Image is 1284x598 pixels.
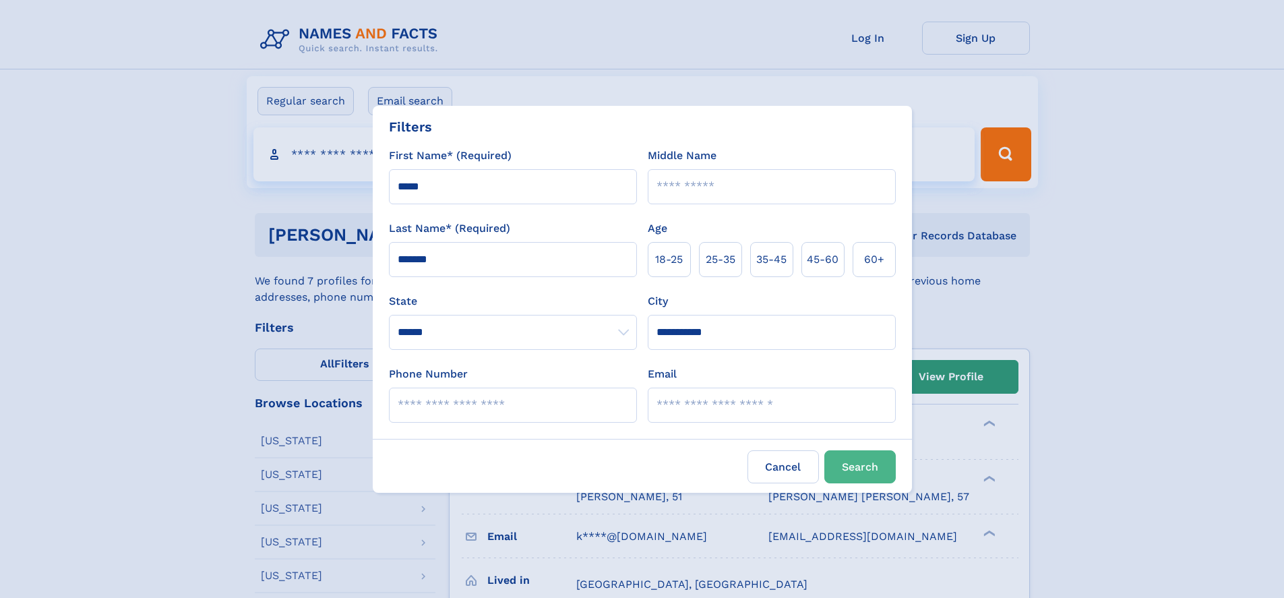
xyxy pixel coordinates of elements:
label: Last Name* (Required) [389,220,510,237]
span: 18‑25 [655,251,683,268]
label: Middle Name [648,148,716,164]
span: 25‑35 [706,251,735,268]
label: First Name* (Required) [389,148,512,164]
span: 35‑45 [756,251,787,268]
span: 60+ [864,251,884,268]
span: 45‑60 [807,251,838,268]
label: Cancel [747,450,819,483]
div: Filters [389,117,432,137]
button: Search [824,450,896,483]
label: Email [648,366,677,382]
label: State [389,293,637,309]
label: Phone Number [389,366,468,382]
label: Age [648,220,667,237]
label: City [648,293,668,309]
